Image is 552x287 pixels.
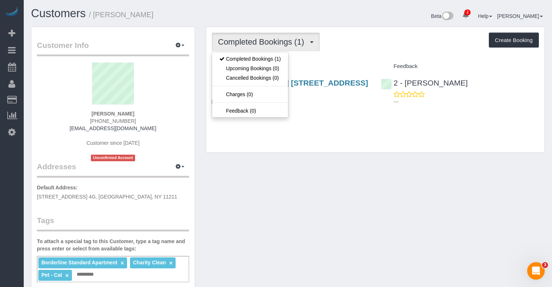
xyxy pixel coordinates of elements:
[441,12,453,21] img: New interface
[212,33,320,51] button: Completed Bookings (1)
[120,260,124,266] a: ×
[542,262,548,268] span: 3
[41,260,117,265] span: Borderline Standard Apartment
[212,106,288,116] a: Feedback (0)
[212,79,368,87] a: [STREET_ADDRESS] [STREET_ADDRESS]
[133,260,166,265] span: Charity Clean
[212,98,370,105] p: One Time
[91,155,135,161] span: Unconfirmed Account
[489,33,539,48] button: Create Booking
[497,13,543,19] a: [PERSON_NAME]
[37,238,189,252] label: To attach a special tag to this Customer, type a tag name and press enter or select from availabl...
[212,64,288,73] a: Upcoming Bookings (0)
[37,184,78,191] label: Default Address:
[89,11,154,19] small: / [PERSON_NAME]
[212,90,288,99] a: Charges (0)
[381,79,468,87] a: 2 - [PERSON_NAME]
[218,37,308,46] span: Completed Bookings (1)
[37,215,189,231] legend: Tags
[37,40,189,56] legend: Customer Info
[70,125,156,131] a: [EMAIL_ADDRESS][DOMAIN_NAME]
[31,7,86,20] a: Customers
[212,108,370,114] h4: Charity Clean
[169,260,173,266] a: ×
[212,73,288,83] a: Cancelled Bookings (0)
[527,262,545,280] iframe: Intercom live chat
[431,13,454,19] a: Beta
[65,272,69,279] a: ×
[4,7,19,18] img: Automaid Logo
[212,54,288,64] a: Completed Bookings (1)
[90,118,136,124] span: [PHONE_NUMBER]
[381,63,539,69] h4: Feedback
[37,194,177,200] span: [STREET_ADDRESS] 4G, [GEOGRAPHIC_DATA], NY 11211
[394,98,539,105] p: ---
[87,140,139,146] span: Customer since [DATE]
[212,63,370,69] h4: Service
[464,10,471,15] span: 2
[92,111,134,117] strong: [PERSON_NAME]
[459,7,473,23] a: 2
[41,272,62,278] span: Pet - Cat
[478,13,492,19] a: Help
